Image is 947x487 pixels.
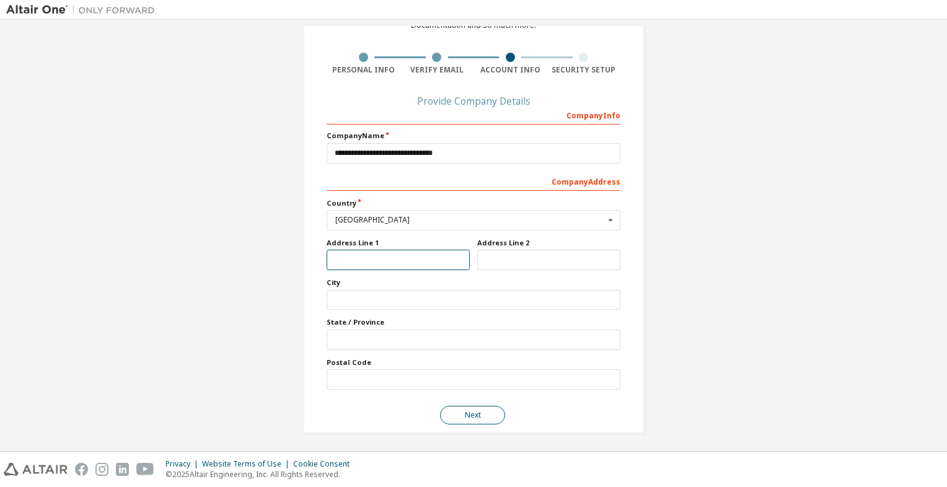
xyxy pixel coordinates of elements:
[474,65,547,75] div: Account Info
[327,97,620,105] div: Provide Company Details
[165,469,357,480] p: © 2025 Altair Engineering, Inc. All Rights Reserved.
[136,463,154,476] img: youtube.svg
[6,4,161,16] img: Altair One
[327,358,620,367] label: Postal Code
[327,65,400,75] div: Personal Info
[202,459,293,469] div: Website Terms of Use
[440,406,505,424] button: Next
[327,278,620,287] label: City
[116,463,129,476] img: linkedin.svg
[335,216,605,224] div: [GEOGRAPHIC_DATA]
[327,198,620,208] label: Country
[327,131,620,141] label: Company Name
[547,65,621,75] div: Security Setup
[165,459,202,469] div: Privacy
[327,105,620,125] div: Company Info
[327,171,620,191] div: Company Address
[4,463,68,476] img: altair_logo.svg
[95,463,108,476] img: instagram.svg
[75,463,88,476] img: facebook.svg
[477,238,620,248] label: Address Line 2
[327,317,620,327] label: State / Province
[327,238,470,248] label: Address Line 1
[400,65,474,75] div: Verify Email
[293,459,357,469] div: Cookie Consent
